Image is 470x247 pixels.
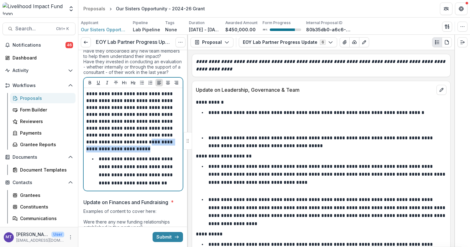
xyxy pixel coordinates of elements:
button: Bold [86,79,94,86]
p: Awarded Amount [225,20,258,26]
button: Expand right [457,37,467,47]
a: Communications [10,213,76,224]
button: Italicize [103,79,111,86]
img: Livelihood Impact Fund logo [3,3,64,15]
div: Grantees [20,192,70,198]
a: Dashboard [3,53,76,63]
button: Heading 1 [121,79,128,86]
span: 46 [65,42,73,48]
button: Proposal [191,37,233,47]
a: Proposals [10,93,76,103]
button: EOY Lab Partner Progress Update6 [239,37,337,47]
div: Proposals [83,5,105,12]
button: Open entity switcher [67,3,76,15]
p: Tags [165,20,175,26]
button: Align Center [164,79,172,86]
p: Update on Leadership, Governance & Team [196,86,434,94]
p: None [165,26,177,33]
a: Proposals [81,4,108,13]
button: More [67,234,74,241]
p: Duration [189,20,205,26]
button: Get Help [455,3,467,15]
button: Notifications46 [3,40,76,50]
a: Constituents [10,202,76,212]
p: [PERSON_NAME] [16,231,49,238]
button: PDF view [442,37,452,47]
div: Constituents [20,203,70,210]
a: Grantee Reports [10,139,76,150]
div: Payments [20,130,70,136]
button: Submit [153,232,183,242]
a: Payments [10,128,76,138]
div: Document Templates [20,167,70,173]
div: Proposals [20,95,70,101]
button: Open Workflows [3,80,76,90]
button: Options [175,37,185,47]
button: Align Right [173,79,180,86]
span: Activity [13,68,65,73]
button: View Attached Files [340,37,350,47]
button: Underline [95,79,102,86]
p: 80 % [263,28,267,32]
div: Reviewers [20,118,70,125]
a: Grantees [10,190,76,200]
div: Grantee Reports [20,141,70,148]
p: Lab Pipeline [133,26,160,33]
p: Form Progress [263,20,291,26]
p: $450,000.00 [225,26,256,33]
button: Plaintext view [432,37,442,47]
span: Contacts [13,180,65,185]
button: edit [436,85,446,95]
span: Documents [13,155,65,160]
span: Notifications [13,43,65,48]
button: Search... [3,23,76,35]
button: Heading 2 [129,79,137,86]
p: Update on Finances and Fundraising [83,198,168,206]
a: Reviewers [10,116,76,126]
button: Bullet List [138,79,146,86]
p: Applicant [81,20,98,26]
a: Document Templates [10,165,76,175]
p: Internal Proposal ID [306,20,342,26]
span: Search... [15,26,52,32]
p: [EMAIL_ADDRESS][DOMAIN_NAME] [16,238,64,243]
button: Open Data & Reporting [3,226,76,236]
button: Partners [440,3,452,15]
a: Form Builder [10,105,76,115]
p: Pipeline [133,20,148,26]
button: Edit as form [359,37,369,47]
div: Form Builder [20,106,70,113]
div: Communications [20,215,70,222]
button: Open Activity [3,65,76,75]
button: Strike [112,79,120,86]
p: [DATE] - [DATE] [189,26,220,33]
div: Dashboard [13,54,70,61]
button: Align Left [155,79,163,86]
button: Ordered List [147,79,154,86]
button: Open Documents [3,152,76,162]
div: Muthoni Thuo [6,235,12,239]
div: Ctrl + K [55,25,70,32]
div: Our Sisters Opportunity - 2024-26 Grant [116,5,205,12]
p: User [51,232,64,237]
span: Workflows [13,83,65,88]
button: Open Contacts [3,178,76,188]
nav: breadcrumb [81,4,207,13]
p: 80b35db0-a6c6-4dd5-a973-cc2c5a3e95f9 [306,26,353,33]
h3: EOY Lab Partner Progress Update [96,39,170,45]
a: Our Sisters Opportunity - OSO [81,26,128,33]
